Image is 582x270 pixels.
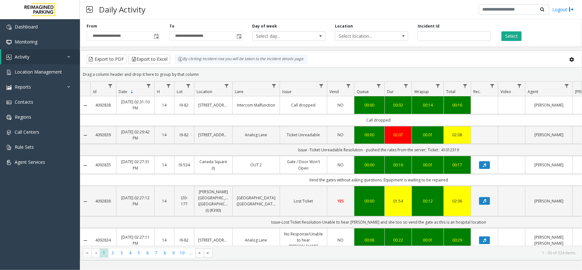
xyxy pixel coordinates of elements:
[80,103,90,108] a: Collapse Details
[164,82,173,90] a: H Filter Menu
[178,132,190,138] a: I9-82
[86,2,93,17] img: pageIcon
[198,159,229,171] a: Canada Square (I)
[529,132,569,138] a: [PERSON_NAME]
[6,70,12,75] img: 'icon'
[15,84,31,90] span: Reports
[331,102,350,108] a: NO
[358,102,381,108] a: 00:00
[80,238,90,243] a: Collapse Details
[237,132,276,138] a: Analog Lane
[331,132,350,138] a: NO
[160,249,169,257] span: Page 8
[15,99,33,105] span: Contacts
[375,82,383,90] a: Queue Filter Menu
[159,102,170,108] a: 14
[563,82,571,90] a: Agent Filter Menu
[344,82,353,90] a: Vend Filter Menu
[169,23,175,29] label: To
[1,49,80,64] a: Activity
[389,198,408,204] a: 01:54
[198,237,229,243] a: [STREET_ADDRESS]
[159,237,170,243] a: 14
[178,102,190,108] a: I9-82
[235,32,242,41] span: Toggle popup
[501,89,511,94] span: Video
[94,237,112,243] a: 4092834
[335,32,393,41] span: Select location...
[461,82,469,90] a: Total Filter Menu
[284,231,323,250] a: No Response/Unable to hear [PERSON_NAME]
[358,132,381,138] a: 00:00
[473,89,481,94] span: Rec.
[87,54,127,64] button: Export to PDF
[448,102,467,108] div: 00:16
[87,23,97,29] label: From
[119,89,127,94] span: Date
[80,133,90,138] a: Collapse Details
[338,162,344,168] span: NO
[389,132,408,138] a: 02:07
[80,199,90,204] a: Collapse Details
[389,102,408,108] a: 00:02
[94,198,112,204] a: 4092836
[448,132,467,138] div: 02:08
[128,54,170,64] button: Export to Excel
[237,195,276,207] a: [GEOGRAPHIC_DATA] ([GEOGRAPHIC_DATA])
[6,130,12,135] img: 'icon'
[187,249,195,257] span: Page 11
[335,23,353,29] label: Location
[129,89,135,94] span: Sortable
[488,82,497,90] a: Rec. Filter Menu
[126,249,135,257] span: Page 4
[6,55,12,60] img: 'icon'
[416,132,440,138] a: 00:01
[6,160,12,165] img: 'icon'
[389,237,408,243] a: 00:22
[120,234,151,246] a: [DATE] 02:27:11 PM
[15,114,31,120] span: Regions
[6,85,12,90] img: 'icon'
[120,99,151,111] a: [DATE] 02:31:10 PM
[402,82,410,90] a: Dur Filter Menu
[144,82,153,90] a: Date Filter Menu
[6,100,12,105] img: 'icon'
[284,159,323,171] a: Gate / Door Won't Open
[416,102,440,108] a: 00:14
[448,237,467,243] div: 00:29
[389,162,408,168] a: 00:16
[198,102,229,108] a: [STREET_ADDRESS]
[418,23,439,29] label: Incident Id
[448,162,467,168] a: 00:17
[357,89,369,94] span: Queue
[108,249,117,257] span: Page 2
[93,89,97,94] span: Id
[569,6,574,13] img: logout
[120,195,151,207] a: [DATE] 02:27:12 PM
[206,250,211,256] span: Go to the last page
[94,162,112,168] a: 4092835
[152,249,160,257] span: Page 7
[528,89,538,94] span: Agent
[204,249,213,258] span: Go to the last page
[252,32,311,41] span: Select day...
[178,57,183,62] img: infoIcon.svg
[515,82,524,90] a: Video Filter Menu
[6,40,12,45] img: 'icon'
[94,132,112,138] a: 4092839
[446,89,455,94] span: Total
[96,2,149,17] h3: Daily Activity
[282,89,291,94] span: Issue
[195,249,204,258] span: Go to the next page
[416,162,440,168] a: 00:01
[177,89,182,94] span: Lot
[331,198,350,204] a: YES
[178,162,190,168] a: I9-534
